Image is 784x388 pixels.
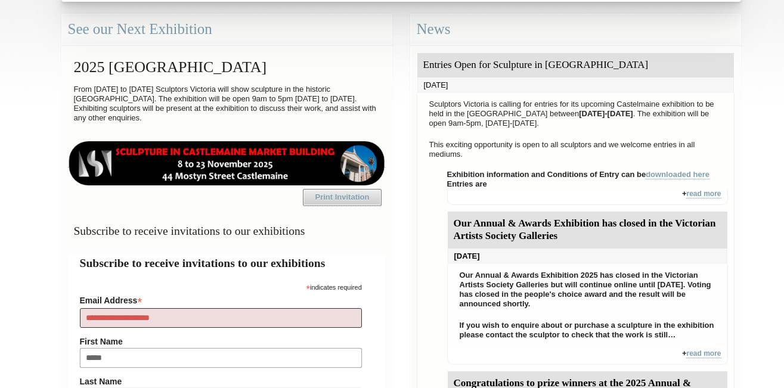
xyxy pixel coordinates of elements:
[423,137,728,162] p: This exciting opportunity is open to all sculptors and we welcome entries in all mediums.
[80,281,362,292] div: indicates required
[68,219,386,243] h3: Subscribe to receive invitations to our exhibitions
[686,190,721,198] a: read more
[646,170,709,179] a: downloaded here
[80,337,362,346] label: First Name
[61,14,392,45] div: See our Next Exhibition
[686,349,721,358] a: read more
[454,318,721,343] p: If you wish to enquire about or purchase a sculpture in the exhibition please contact the sculpto...
[68,82,386,126] p: From [DATE] to [DATE] Sculptors Victoria will show sculpture in the historic [GEOGRAPHIC_DATA]. T...
[68,52,386,82] h2: 2025 [GEOGRAPHIC_DATA]
[417,53,734,77] div: Entries Open for Sculpture in [GEOGRAPHIC_DATA]
[454,268,721,312] p: Our Annual & Awards Exhibition 2025 has closed in the Victorian Artists Society Galleries but wil...
[303,189,382,206] a: Print Invitation
[448,212,727,249] div: Our Annual & Awards Exhibition has closed in the Victorian Artists Society Galleries
[579,109,633,118] strong: [DATE]-[DATE]
[68,141,386,185] img: castlemaine-ldrbd25v2.png
[80,292,362,306] label: Email Address
[423,97,728,131] p: Sculptors Victoria is calling for entries for its upcoming Castelmaine exhibition to be held in t...
[410,14,741,45] div: News
[447,349,728,365] div: +
[80,254,374,272] h2: Subscribe to receive invitations to our exhibitions
[447,170,710,179] strong: Exhibition information and Conditions of Entry can be
[80,377,362,386] label: Last Name
[448,249,727,264] div: [DATE]
[447,189,728,205] div: +
[417,77,734,93] div: [DATE]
